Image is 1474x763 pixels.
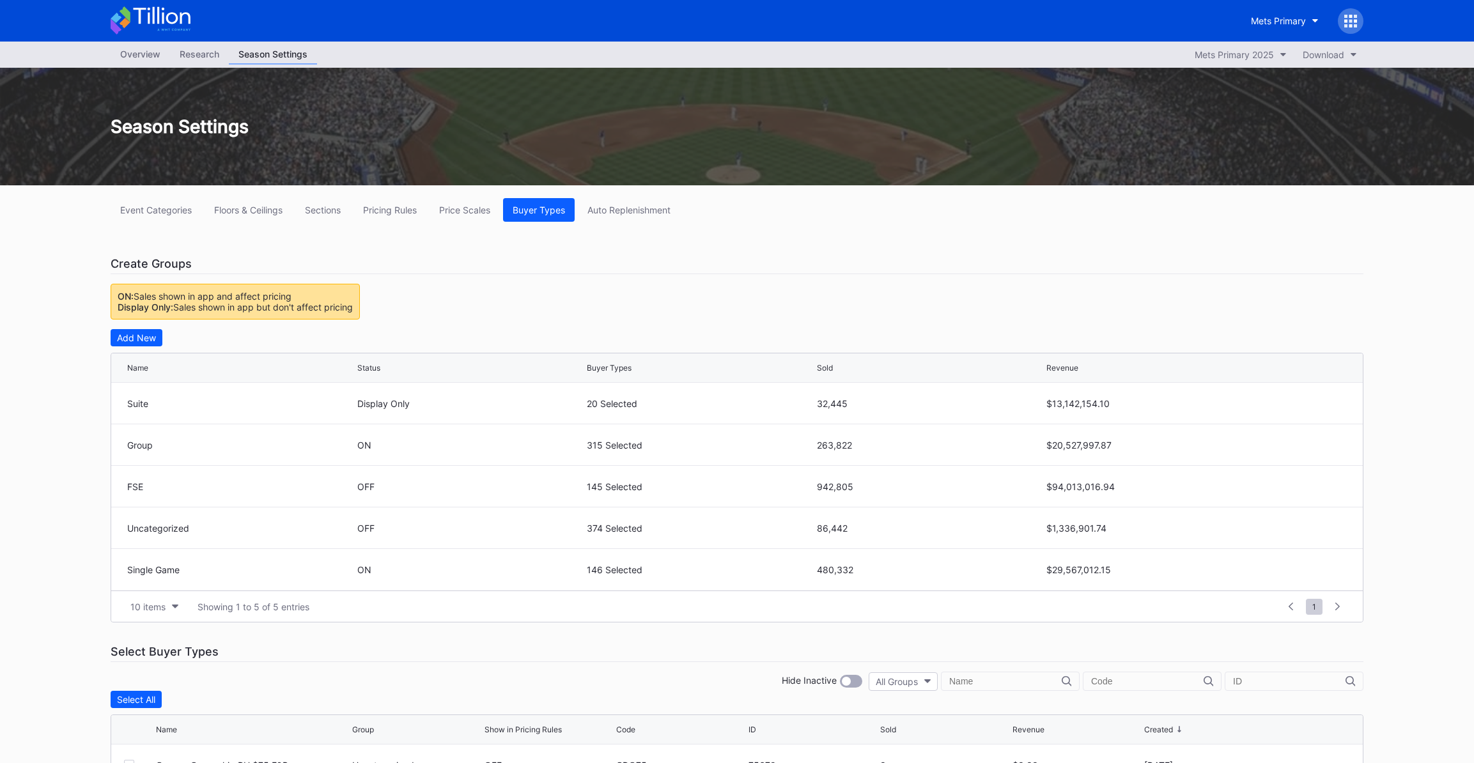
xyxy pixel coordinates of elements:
[1303,49,1344,60] div: Download
[749,725,756,734] div: ID
[127,523,354,534] div: Uncategorized
[111,45,170,63] div: Overview
[127,363,148,373] div: Name
[198,601,309,612] div: Showing 1 to 5 of 5 entries
[127,481,354,492] div: FSE
[357,363,380,373] div: Status
[127,440,354,451] div: Group
[117,694,155,705] div: Select All
[130,601,166,612] div: 10 items
[117,332,156,343] div: Add New
[111,329,162,346] button: Add New
[587,440,814,451] div: 315 Selected
[587,523,814,534] div: 374 Selected
[430,198,500,222] button: Price Scales
[111,254,1363,274] div: Create Groups
[357,440,584,451] div: ON
[1046,440,1273,451] div: $20,527,997.87
[120,204,192,215] div: Event Categories
[817,523,1044,534] div: 86,442
[1046,481,1273,492] div: $94,013,016.94
[357,564,584,575] div: ON
[357,398,584,409] div: Display Only
[1046,363,1078,373] div: Revenue
[587,398,814,409] div: 20 Selected
[513,204,565,215] div: Buyer Types
[1046,564,1273,575] div: $29,567,012.15
[949,676,1062,686] input: Name
[439,204,490,215] div: Price Scales
[1091,676,1204,686] input: Code
[1241,9,1328,33] button: Mets Primary
[118,291,134,302] span: ON:
[880,725,896,734] div: Sold
[118,302,353,312] div: Sales shown in app but don't affect pricing
[1306,599,1323,615] span: 1
[1046,398,1273,409] div: $13,142,154.10
[587,481,814,492] div: 145 Selected
[118,291,353,302] div: Sales shown in app and affect pricing
[127,398,354,409] div: Suite
[1144,725,1173,734] div: Created
[587,564,814,575] div: 146 Selected
[295,198,350,222] button: Sections
[305,204,341,215] div: Sections
[587,204,671,215] div: Auto Replenishment
[353,198,426,222] button: Pricing Rules
[817,363,833,373] div: Sold
[1296,46,1363,63] button: Download
[111,642,1363,662] div: Select Buyer Types
[352,725,374,734] div: Group
[357,481,584,492] div: OFF
[817,398,1044,409] div: 32,445
[1012,725,1044,734] div: Revenue
[214,204,283,215] div: Floors & Ceilings
[616,725,635,734] div: Code
[357,523,584,534] div: OFF
[111,45,170,65] a: Overview
[118,302,173,312] span: Display Only:
[485,725,562,734] div: Show in Pricing Rules
[817,481,1044,492] div: 942,805
[229,45,317,65] a: Season Settings
[111,198,201,222] button: Event Categories
[1188,46,1293,63] button: Mets Primary 2025
[124,598,185,615] button: 10 items
[127,564,354,575] div: Single Game
[156,725,177,734] div: Name
[587,363,632,373] div: Buyer Types
[363,204,417,215] div: Pricing Rules
[170,45,229,63] div: Research
[876,676,918,687] div: All Groups
[205,198,292,222] button: Floors & Ceilings
[98,116,1376,137] div: Season Settings
[817,440,1044,451] div: 263,822
[869,672,938,691] button: All Groups
[578,198,680,222] button: Auto Replenishment
[782,675,837,688] div: Hide Inactive
[1195,49,1274,60] div: Mets Primary 2025
[170,45,229,65] a: Research
[111,691,162,708] button: Select All
[1233,676,1346,686] input: ID
[1046,523,1273,534] div: $1,336,901.74
[503,198,575,222] button: Buyer Types
[817,564,1044,575] div: 480,332
[1251,15,1306,26] div: Mets Primary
